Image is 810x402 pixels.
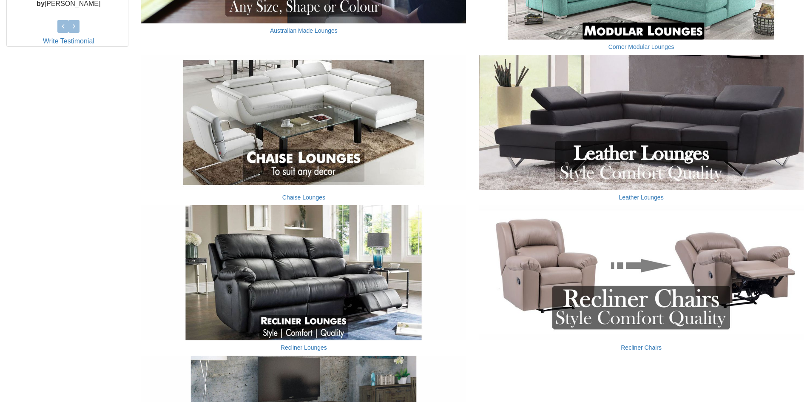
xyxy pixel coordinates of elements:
[141,205,466,340] img: Recliner Lounges
[608,43,674,50] a: Corner Modular Lounges
[141,55,466,190] img: Chaise Lounges
[479,55,804,190] img: Leather Lounges
[619,194,664,201] a: Leather Lounges
[282,194,325,201] a: Chaise Lounges
[621,344,662,351] a: Recliner Chairs
[479,205,804,340] img: Recliner Chairs
[43,37,94,45] a: Write Testimonial
[270,27,338,34] a: Australian Made Lounges
[281,344,327,351] a: Recliner Lounges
